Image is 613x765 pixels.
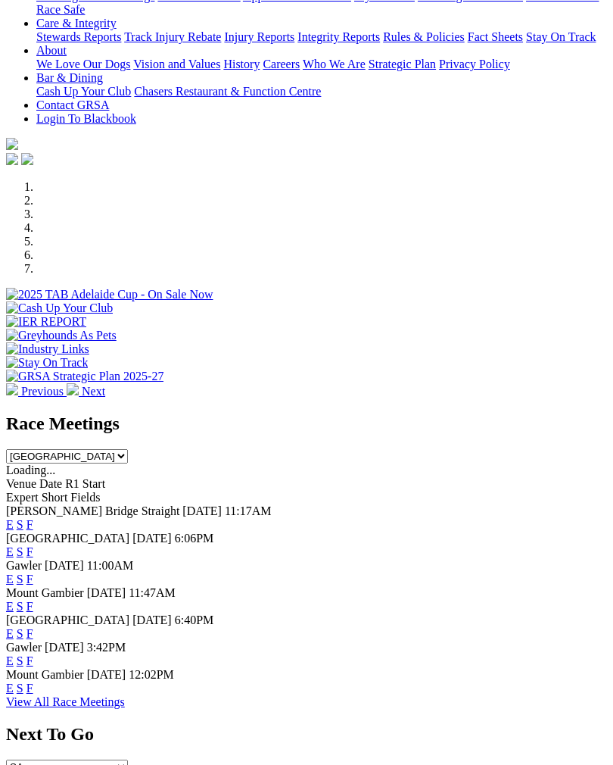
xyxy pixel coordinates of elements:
img: twitter.svg [21,153,33,165]
span: [PERSON_NAME] Bridge Straight [6,504,179,517]
a: Stewards Reports [36,30,121,43]
span: 6:40PM [175,614,214,626]
a: F [26,654,33,667]
a: S [17,627,23,640]
span: Date [39,477,62,490]
span: 11:00AM [87,559,134,572]
a: Track Injury Rebate [124,30,221,43]
span: Mount Gambier [6,668,84,681]
span: [DATE] [132,532,172,545]
a: Next [67,385,105,398]
a: E [6,682,14,695]
span: [DATE] [87,668,126,681]
span: Loading... [6,464,55,476]
a: F [26,545,33,558]
a: S [17,518,23,531]
a: F [26,682,33,695]
div: About [36,58,607,71]
img: GRSA Strategic Plan 2025-27 [6,370,163,383]
a: E [6,600,14,613]
img: chevron-left-pager-white.svg [6,383,18,395]
a: Bar & Dining [36,71,103,84]
img: Industry Links [6,342,89,356]
a: Stay On Track [526,30,596,43]
span: 3:42PM [87,641,126,654]
img: Greyhounds As Pets [6,329,117,342]
a: F [26,518,33,531]
a: Chasers Restaurant & Function Centre [134,85,321,98]
a: E [6,654,14,667]
span: R1 Start [65,477,105,490]
span: 12:02PM [129,668,174,681]
a: Privacy Policy [439,58,510,70]
a: Contact GRSA [36,98,109,111]
img: Cash Up Your Club [6,301,113,315]
span: Fields [70,491,100,504]
a: Injury Reports [224,30,294,43]
a: F [26,627,33,640]
a: Login To Blackbook [36,112,136,125]
a: F [26,600,33,613]
div: Bar & Dining [36,85,607,98]
a: Rules & Policies [383,30,465,43]
h2: Next To Go [6,724,607,745]
span: [DATE] [45,559,84,572]
a: History [223,58,260,70]
span: [DATE] [87,586,126,599]
a: Previous [6,385,67,398]
a: Integrity Reports [297,30,380,43]
a: View All Race Meetings [6,695,125,708]
span: [GEOGRAPHIC_DATA] [6,614,129,626]
span: Venue [6,477,36,490]
a: We Love Our Dogs [36,58,130,70]
span: 11:47AM [129,586,176,599]
img: Stay On Track [6,356,88,370]
a: E [6,518,14,531]
span: Expert [6,491,39,504]
a: S [17,573,23,585]
span: 6:06PM [175,532,214,545]
a: About [36,44,67,57]
span: [DATE] [45,641,84,654]
span: 11:17AM [225,504,272,517]
a: Race Safe [36,3,85,16]
img: logo-grsa-white.png [6,138,18,150]
a: Careers [263,58,300,70]
a: E [6,573,14,585]
a: S [17,600,23,613]
a: E [6,545,14,558]
a: Fact Sheets [468,30,523,43]
a: E [6,627,14,640]
a: S [17,682,23,695]
a: S [17,654,23,667]
div: Care & Integrity [36,30,607,44]
a: Vision and Values [133,58,220,70]
span: Mount Gambier [6,586,84,599]
a: F [26,573,33,585]
span: Next [82,385,105,398]
img: 2025 TAB Adelaide Cup - On Sale Now [6,288,213,301]
span: [DATE] [182,504,222,517]
span: Short [42,491,68,504]
a: Strategic Plan [369,58,436,70]
span: [GEOGRAPHIC_DATA] [6,532,129,545]
a: Care & Integrity [36,17,117,30]
span: Gawler [6,559,42,572]
h2: Race Meetings [6,414,607,434]
span: Previous [21,385,64,398]
a: Who We Are [303,58,366,70]
img: IER REPORT [6,315,86,329]
a: Cash Up Your Club [36,85,131,98]
a: S [17,545,23,558]
span: Gawler [6,641,42,654]
span: [DATE] [132,614,172,626]
img: chevron-right-pager-white.svg [67,383,79,395]
img: facebook.svg [6,153,18,165]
